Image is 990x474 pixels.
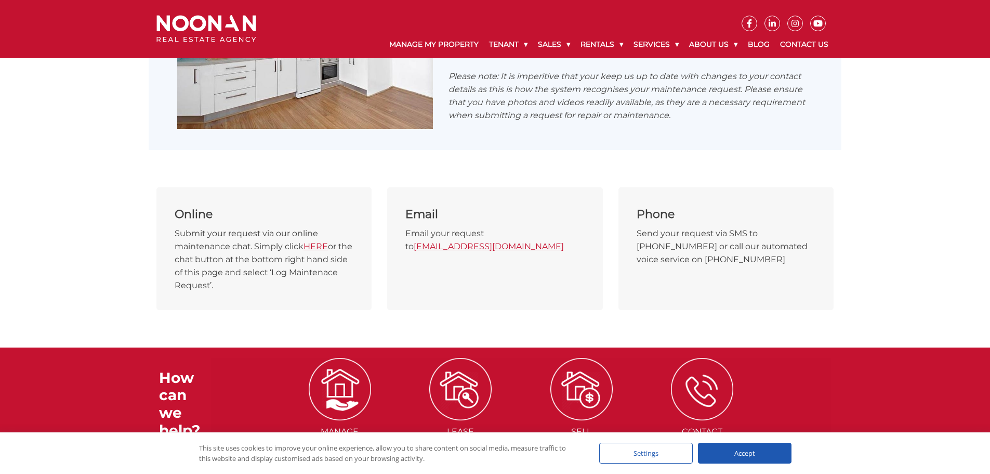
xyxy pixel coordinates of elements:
[628,31,684,58] a: Services
[643,383,762,449] a: ContactUs
[599,443,693,464] div: Settings
[156,15,256,43] img: Noonan Real Estate Agency
[575,31,628,58] a: Rentals
[637,206,815,223] div: Phone
[175,206,353,223] div: Online
[384,31,484,58] a: Manage My Property
[159,369,211,439] h3: How can we help?
[303,241,328,251] a: HERE
[199,443,578,464] div: This site uses cookies to improve your online experience, allow you to share content on social me...
[775,31,834,58] a: Contact Us
[280,383,399,449] a: Managemy Property
[698,443,791,464] div: Accept
[175,227,353,292] p: Submit your request via our online maintenance chat. Simply click or the chat button at the botto...
[484,31,533,58] a: Tenant
[401,383,520,449] a: Leasemy Property
[414,241,564,251] a: [EMAIL_ADDRESS][DOMAIN_NAME]
[671,358,733,420] img: ICONS
[429,358,492,420] img: ICONS
[522,383,641,449] a: Sellmy Property
[522,426,641,451] span: Sell my Property
[637,227,815,266] p: Send your request via SMS to [PHONE_NUMBER] or call our automated voice service on [PHONE_NUMBER]
[401,426,520,451] span: Lease my Property
[643,426,762,451] span: Contact Us
[550,358,613,420] img: ICONS
[405,227,584,253] p: Email your request to
[533,31,575,58] a: Sales
[743,31,775,58] a: Blog
[405,206,584,223] div: Email
[280,426,399,451] span: Manage my Property
[448,71,805,120] em: Please note: It is imperitive that your keep us up to date with changes to your contact details a...
[684,31,743,58] a: About Us
[309,358,371,420] img: ICONS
